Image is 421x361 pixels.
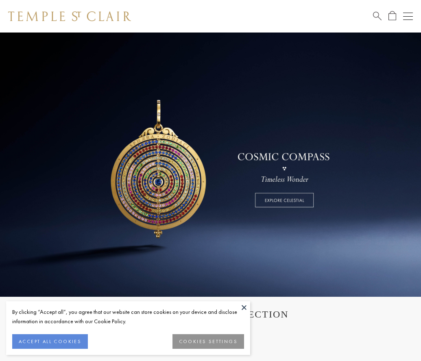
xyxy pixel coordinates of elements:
a: Search [373,11,382,21]
img: Temple St. Clair [8,11,131,21]
button: COOKIES SETTINGS [172,334,244,349]
button: ACCEPT ALL COOKIES [12,334,88,349]
div: By clicking “Accept all”, you agree that our website can store cookies on your device and disclos... [12,307,244,326]
a: Open Shopping Bag [388,11,396,21]
button: Open navigation [403,11,413,21]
